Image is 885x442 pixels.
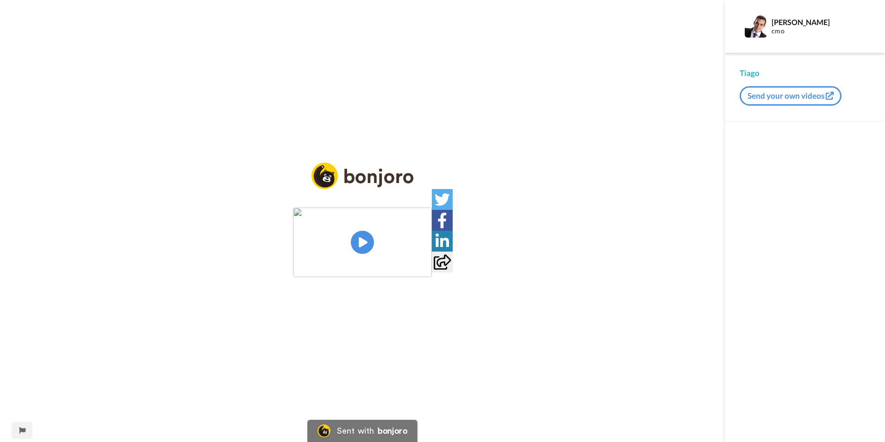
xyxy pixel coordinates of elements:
img: 6826f36d-b073-47d1-9dd8-24cfed35e758.jpg [293,208,432,277]
div: cmo [772,27,870,35]
button: Send your own videos [740,86,841,106]
div: bonjoro [378,427,407,435]
img: Bonjoro Logo [318,424,330,437]
div: Sent with [337,427,374,435]
div: Tiago [740,68,870,79]
div: [PERSON_NAME] [772,18,870,26]
a: Bonjoro LogoSent withbonjoro [307,420,418,442]
img: logo_full.png [312,163,413,189]
img: Profile Image [745,15,767,38]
